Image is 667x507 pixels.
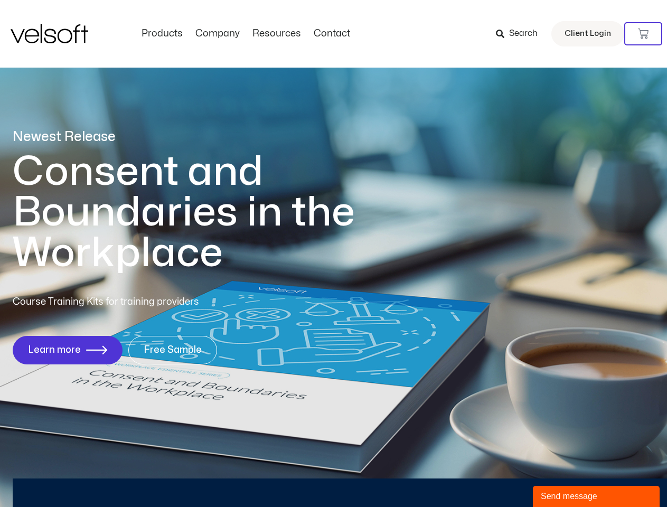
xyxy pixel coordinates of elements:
[496,25,545,43] a: Search
[128,336,217,364] a: Free Sample
[135,28,189,40] a: ProductsMenu Toggle
[189,28,246,40] a: CompanyMenu Toggle
[565,27,611,41] span: Client Login
[533,484,662,507] iframe: chat widget
[28,345,81,355] span: Learn more
[307,28,356,40] a: ContactMenu Toggle
[246,28,307,40] a: ResourcesMenu Toggle
[13,336,123,364] a: Learn more
[13,295,276,309] p: Course Training Kits for training providers
[551,21,624,46] a: Client Login
[135,28,356,40] nav: Menu
[509,27,538,41] span: Search
[13,128,398,146] p: Newest Release
[13,152,398,274] h1: Consent and Boundaries in the Workplace
[144,345,202,355] span: Free Sample
[11,24,88,43] img: Velsoft Training Materials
